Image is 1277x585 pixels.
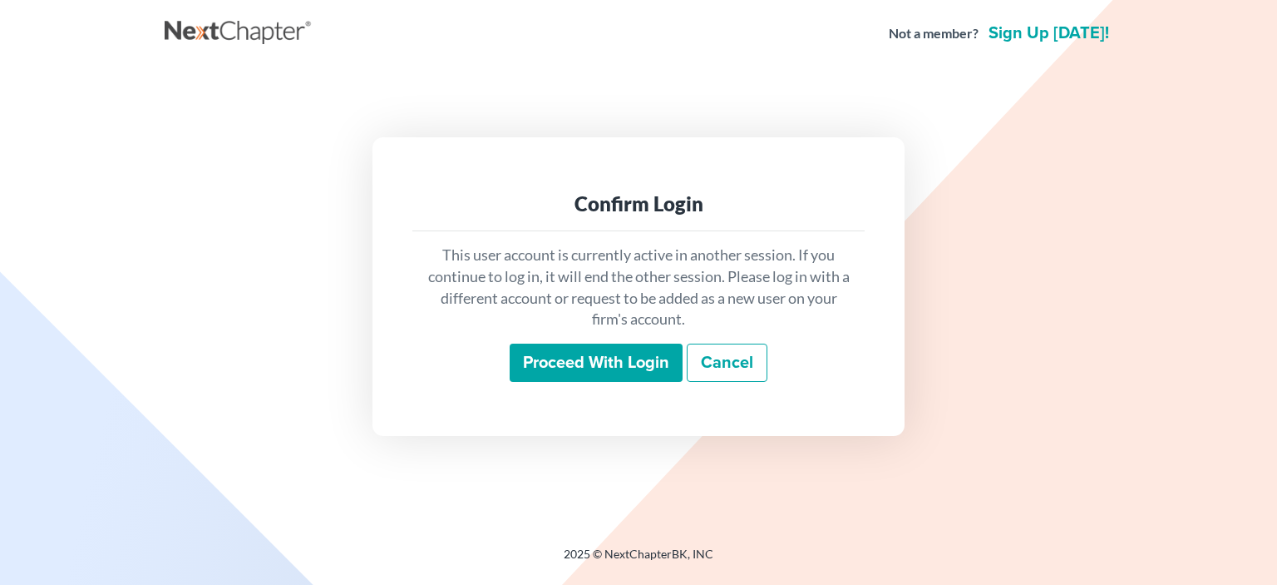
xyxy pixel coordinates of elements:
strong: Not a member? [889,24,979,43]
p: This user account is currently active in another session. If you continue to log in, it will end ... [426,245,851,330]
input: Proceed with login [510,344,683,382]
div: Confirm Login [426,191,851,217]
a: Cancel [687,344,767,382]
a: Sign up [DATE]! [985,25,1112,42]
div: 2025 © NextChapterBK, INC [165,546,1112,576]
